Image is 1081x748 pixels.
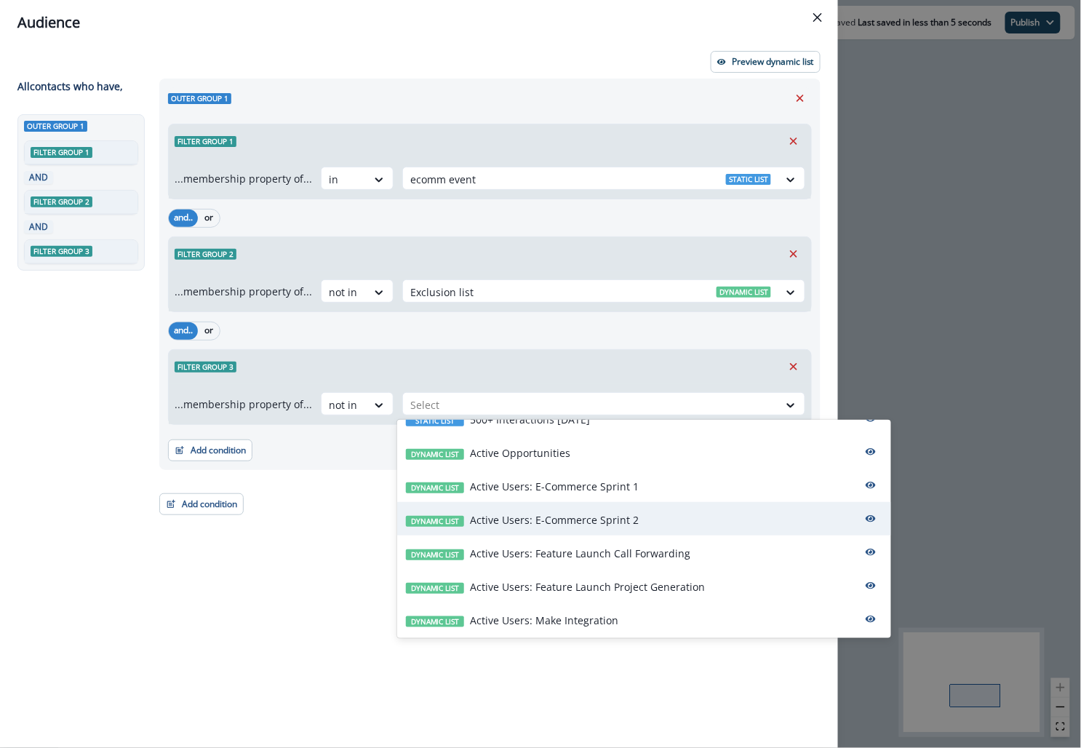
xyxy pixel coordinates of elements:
[175,362,236,373] span: Filter group 3
[24,121,87,132] span: Outer group 1
[175,136,236,147] span: Filter group 1
[169,210,198,227] button: and..
[168,439,252,461] button: Add condition
[782,130,805,152] button: Remove
[169,322,198,340] button: and..
[859,541,882,563] button: preview
[406,482,464,493] span: Dynamic list
[175,171,312,186] p: ...membership property of...
[859,474,882,496] button: preview
[859,508,882,530] button: preview
[470,546,690,561] p: Active Users: Feature Launch Call Forwarding
[406,549,464,560] span: Dynamic list
[175,397,312,412] p: ...membership property of...
[406,415,464,426] span: Static list
[17,79,123,94] p: All contact s who have,
[175,284,312,299] p: ...membership property of...
[406,516,464,527] span: Dynamic list
[782,243,805,265] button: Remove
[31,246,92,257] span: Filter group 3
[470,412,590,427] p: 500+ Interactions [DATE]
[470,445,570,461] p: Active Opportunities
[27,171,50,184] p: AND
[806,6,829,29] button: Close
[27,220,50,234] p: AND
[859,441,882,463] button: preview
[782,356,805,378] button: Remove
[159,493,244,515] button: Add condition
[470,512,639,528] p: Active Users: E-Commerce Sprint 2
[31,196,92,207] span: Filter group 2
[406,616,464,627] span: Dynamic list
[406,449,464,460] span: Dynamic list
[859,575,882,597] button: preview
[732,57,814,67] p: Preview dynamic list
[168,93,231,104] span: Outer group 1
[17,12,821,33] div: Audience
[711,51,821,73] button: Preview dynamic list
[198,210,220,227] button: or
[406,583,464,594] span: Dynamic list
[470,613,618,628] p: Active Users: Make Integration
[175,249,236,260] span: Filter group 2
[470,579,705,594] p: Active Users: Feature Launch Project Generation
[470,479,639,494] p: Active Users: E-Commerce Sprint 1
[859,608,882,630] button: preview
[31,147,92,158] span: Filter group 1
[198,322,220,340] button: or
[789,87,812,109] button: Remove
